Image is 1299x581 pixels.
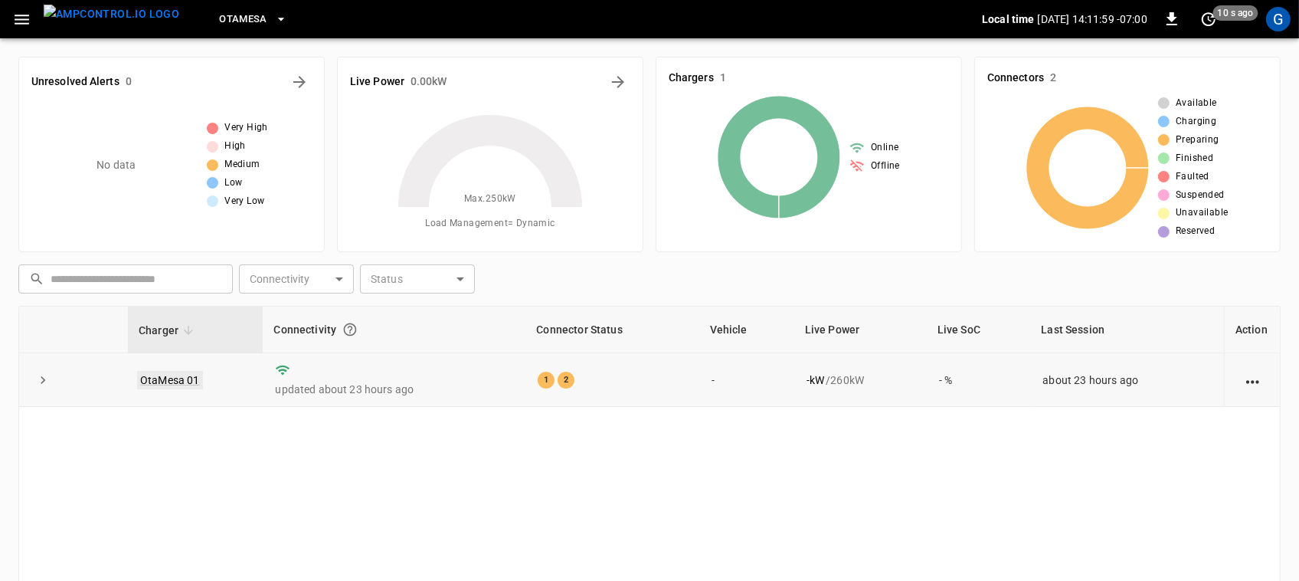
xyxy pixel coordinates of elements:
a: OtaMesa 01 [137,371,203,389]
th: Vehicle [699,307,794,353]
span: Unavailable [1176,205,1228,221]
p: - kW [807,373,824,388]
th: Action [1224,307,1280,353]
button: All Alerts [287,70,312,94]
span: Medium [224,157,260,172]
p: Local time [982,11,1035,27]
span: Low [224,176,242,191]
h6: Live Power [350,74,404,90]
span: Online [871,140,898,156]
span: Very Low [224,194,264,209]
span: Offline [871,159,900,174]
td: - % [927,353,1031,407]
span: 10 s ago [1213,5,1258,21]
span: Load Management = Dynamic [425,216,555,231]
span: Faulted [1176,169,1209,185]
button: Connection between the charger and our software. [336,316,364,343]
th: Last Session [1030,307,1224,353]
span: Max. 250 kW [464,192,516,207]
span: Charging [1176,114,1216,130]
div: / 260 kW [807,373,915,388]
th: Live SoC [927,307,1031,353]
button: expand row [31,369,54,392]
span: Very High [224,120,268,136]
th: Live Power [794,307,927,353]
span: Reserved [1176,224,1215,239]
div: 1 [538,372,555,389]
h6: Unresolved Alerts [31,74,119,90]
span: Suspended [1176,188,1225,203]
span: Charger [139,321,198,340]
p: updated about 23 hours ago [275,382,513,397]
img: ampcontrol.io logo [44,5,179,24]
div: 2 [558,372,574,389]
td: about 23 hours ago [1030,353,1224,407]
span: Available [1176,96,1217,111]
h6: 0 [126,74,132,90]
div: profile-icon [1266,7,1291,31]
h6: Connectors [987,70,1044,87]
th: Connector Status [525,307,699,353]
span: Preparing [1176,133,1219,148]
button: set refresh interval [1196,7,1221,31]
h6: Chargers [669,70,714,87]
div: Connectivity [273,316,515,343]
p: No data [97,157,136,173]
button: OtaMesa [213,5,293,34]
span: High [224,139,246,154]
h6: 1 [720,70,726,87]
span: OtaMesa [219,11,267,28]
h6: 2 [1050,70,1056,87]
div: action cell options [1243,373,1262,388]
h6: 0.00 kW [411,74,447,90]
td: - [699,353,794,407]
button: Energy Overview [606,70,630,94]
p: [DATE] 14:11:59 -07:00 [1038,11,1147,27]
span: Finished [1176,151,1213,166]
